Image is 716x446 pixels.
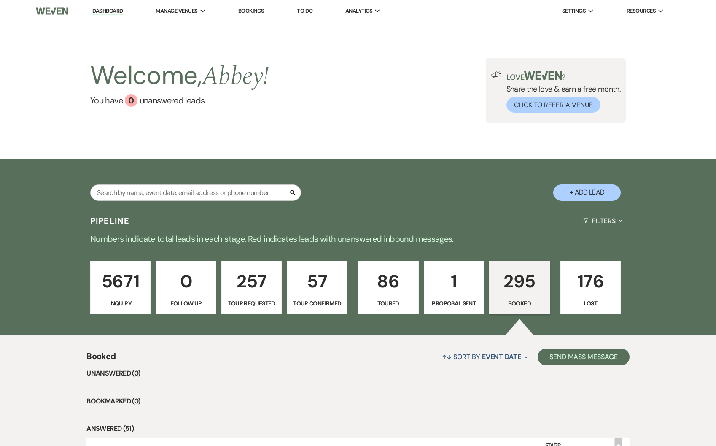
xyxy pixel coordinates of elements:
[429,299,479,308] p: Proposal Sent
[439,346,531,368] button: Sort By Event Date
[96,267,145,295] p: 5671
[202,57,269,96] span: Abbey !
[482,352,521,361] span: Event Date
[125,94,137,107] div: 0
[86,396,629,407] li: Bookmarked (0)
[358,261,419,315] a: 86Toured
[90,261,151,315] a: 5671Inquiry
[90,94,269,107] a: You have 0 unanswered leads.
[566,299,616,308] p: Lost
[238,7,264,14] a: Bookings
[560,261,621,315] a: 176Lost
[297,7,312,14] a: To Do
[221,261,282,315] a: 257Tour Requested
[90,184,301,201] input: Search by name, event date, email address or phone number
[442,352,452,361] span: ↑↓
[506,97,600,113] button: Click to Refer a Venue
[489,261,550,315] a: 295Booked
[627,7,656,15] span: Resources
[96,299,145,308] p: Inquiry
[292,267,342,295] p: 57
[54,232,662,246] p: Numbers indicate total leads in each stage. Red indicates leads with unanswered inbound messages.
[86,350,116,368] span: Booked
[161,267,211,295] p: 0
[92,7,123,15] a: Dashboard
[501,71,621,113] div: Share the love & earn a free month.
[90,215,130,227] h3: Pipeline
[429,267,479,295] p: 1
[363,299,413,308] p: Toured
[491,71,501,78] img: loud-speaker-illustration.svg
[345,7,372,15] span: Analytics
[424,261,485,315] a: 1Proposal Sent
[524,71,562,80] img: weven-logo-green.svg
[227,267,277,295] p: 257
[553,184,621,201] button: + Add Lead
[156,7,197,15] span: Manage Venues
[495,299,544,308] p: Booked
[227,299,277,308] p: Tour Requested
[566,267,616,295] p: 176
[90,58,269,94] h2: Welcome,
[495,267,544,295] p: 295
[292,299,342,308] p: Tour Confirmed
[36,2,68,20] img: Weven Logo
[287,261,347,315] a: 57Tour Confirmed
[161,299,211,308] p: Follow Up
[86,368,629,379] li: Unanswered (0)
[363,267,413,295] p: 86
[86,423,629,434] li: Answered (51)
[506,71,621,81] p: Love ?
[538,349,630,365] button: Send Mass Message
[580,210,626,232] button: Filters
[562,7,586,15] span: Settings
[156,261,216,315] a: 0Follow Up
